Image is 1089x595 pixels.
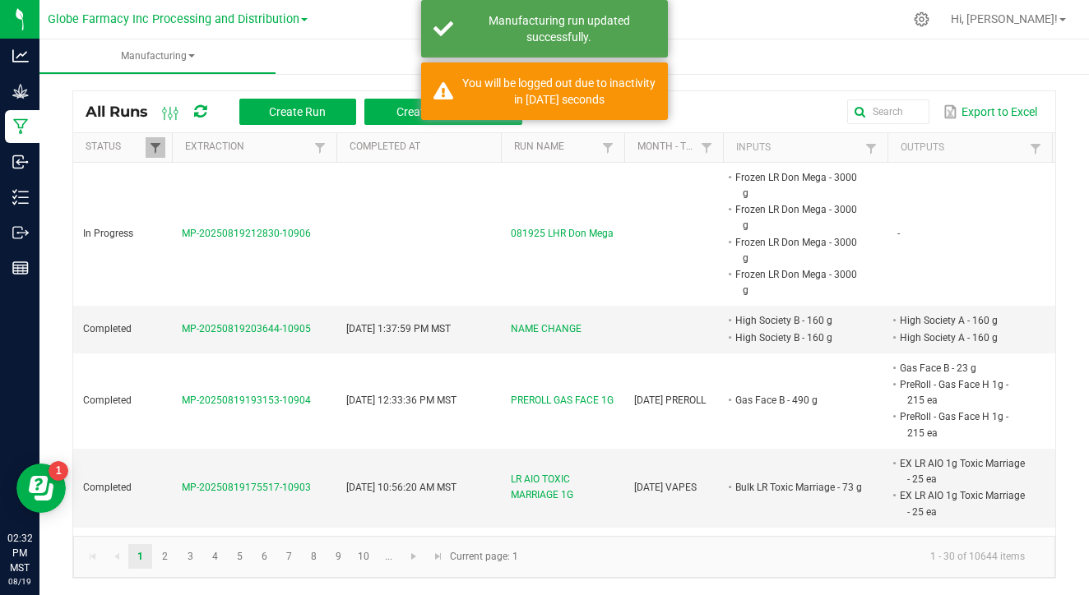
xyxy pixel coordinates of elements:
[598,137,618,158] a: Filter
[327,544,350,569] a: Page 9
[39,39,276,74] a: Manufacturing
[634,394,706,406] span: [DATE] PREROLL
[86,98,535,126] div: All Runs
[185,141,309,154] a: ExtractionSortable
[733,479,863,496] li: Bulk LR Toxic Marriage - 73 g
[128,544,152,569] a: Page 1
[402,544,426,569] a: Go to the next page
[897,534,1027,566] li: EX LR AIO 1g [PERSON_NAME] - 64 ea
[182,482,311,493] span: MP-20250819175517-10903
[733,201,863,233] li: Frozen LR Don Mega - 3000 g
[528,543,1038,570] kendo-pager-info: 1 - 30 of 10644 items
[83,482,132,493] span: Completed
[897,312,1027,329] li: High Society A - 160 g
[733,234,863,266] li: Frozen LR Don Mega - 3000 g
[352,544,376,569] a: Page 10
[12,154,29,170] inline-svg: Inbound
[377,544,401,569] a: Page 11
[733,312,863,329] li: High Society B - 160 g
[887,133,1052,163] th: Outputs
[951,12,1058,25] span: Hi, [PERSON_NAME]!
[83,323,132,334] span: Completed
[723,133,887,163] th: Inputs
[426,544,450,569] a: Go to the last page
[277,544,301,569] a: Page 7
[911,12,932,27] div: Manage settings
[12,48,29,64] inline-svg: Analytics
[83,394,132,406] span: Completed
[12,260,29,276] inline-svg: Reports
[407,550,420,563] span: Go to the next page
[269,105,326,118] span: Create Run
[897,408,1027,440] li: PreRoll - Gas Face H 1g - 215 ea
[346,323,451,334] span: [DATE] 1:37:59 PM MST
[733,330,863,346] li: High Society B - 160 g
[364,99,522,125] button: Create Work Order
[514,141,597,154] a: Run NameSortable
[12,83,29,99] inline-svg: Grow
[897,376,1027,408] li: PreRoll - Gas Face H 1g - 215 ea
[897,455,1027,487] li: EX LR AIO 1g Toxic Marriage - 25 ea
[346,394,456,406] span: [DATE] 12:33:36 PM MST
[182,323,311,334] span: MP-20250819203644-10905
[253,544,276,569] a: Page 6
[733,169,863,201] li: Frozen LR Don Mega - 3000 g
[861,138,881,159] a: Filter
[182,228,311,239] span: MP-20250819212830-10906
[697,137,716,158] a: Filter
[462,75,656,108] div: You will be logged out due to inactivity in 1489 seconds
[7,575,32,588] p: 08/19
[432,550,445,563] span: Go to the last page
[12,224,29,241] inline-svg: Outbound
[178,544,202,569] a: Page 3
[396,105,490,118] span: Create Work Order
[346,482,456,493] span: [DATE] 10:56:20 AM MST
[86,141,145,154] a: StatusSortable
[462,12,656,45] div: Manufacturing run updated successfully.
[153,544,177,569] a: Page 2
[239,99,356,125] button: Create Run
[939,98,1041,126] button: Export to Excel
[7,531,32,575] p: 02:32 PM MST
[182,394,311,406] span: MP-20250819193153-10904
[511,393,614,408] span: PREROLL GAS FACE 1G
[310,137,330,158] a: Filter
[634,482,697,493] span: [DATE] VAPES
[847,99,929,124] input: Search
[511,226,614,242] span: 081925 LHR Don Mega
[39,49,276,63] span: Manufacturing
[897,330,1027,346] li: High Society A - 160 g
[16,464,66,513] iframe: Resource center
[887,163,1052,307] td: -
[350,141,494,154] a: Completed AtSortable
[73,536,1055,578] kendo-pager: Current page: 1
[511,472,614,503] span: LR AIO TOXIC MARRIAGE 1G
[12,118,29,135] inline-svg: Manufacturing
[49,461,68,481] iframe: Resource center unread badge
[83,228,133,239] span: In Progress
[1026,138,1045,159] a: Filter
[146,137,165,158] a: Filter
[637,141,696,154] a: Month - TypeSortable
[733,392,863,408] li: Gas Face B - 490 g
[228,544,252,569] a: Page 5
[203,544,227,569] a: Page 4
[302,544,326,569] a: Page 8
[897,360,1027,376] li: Gas Face B - 23 g
[733,266,863,298] li: Frozen LR Don Mega - 3000 g
[897,487,1027,519] li: EX LR AIO 1g Toxic Marriage - 25 ea
[511,321,582,337] span: NAME CHANGE
[48,12,299,26] span: Globe Farmacy Inc Processing and Distribution
[12,189,29,205] inline-svg: Inventory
